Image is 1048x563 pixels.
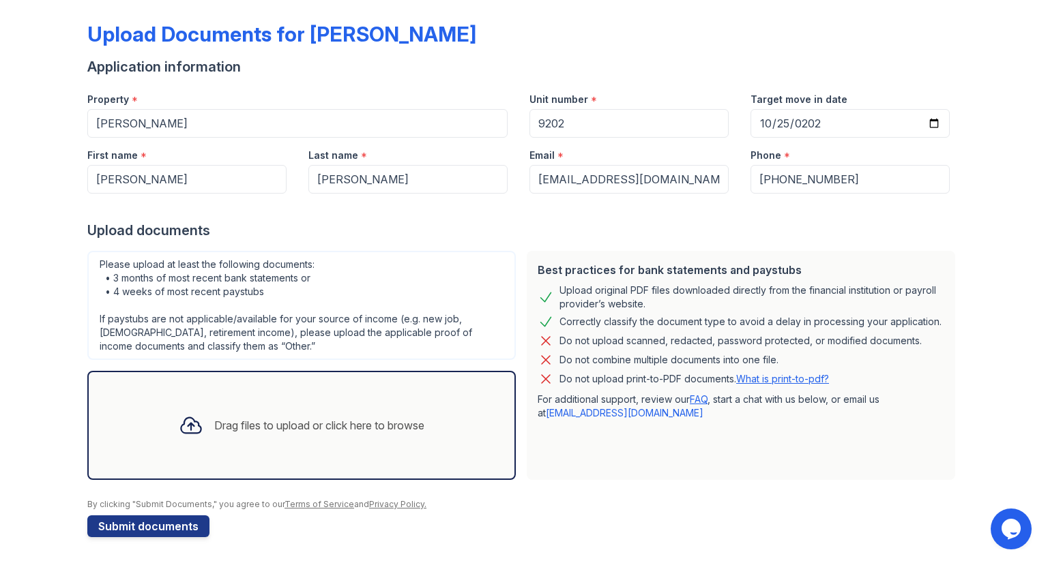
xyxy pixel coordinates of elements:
[736,373,829,384] a: What is print-to-pdf?
[214,417,424,433] div: Drag files to upload or click here to browse
[87,149,138,162] label: First name
[87,221,961,240] div: Upload documents
[546,407,703,419] a: [EMAIL_ADDRESS][DOMAIN_NAME]
[369,499,426,509] a: Privacy Policy.
[538,393,944,420] p: For additional support, review our , start a chat with us below, or email us at
[285,499,354,509] a: Terms of Service
[529,149,555,162] label: Email
[559,333,922,349] div: Do not upload scanned, redacted, password protected, or modified documents.
[751,93,847,106] label: Target move in date
[559,314,942,330] div: Correctly classify the document type to avoid a delay in processing your application.
[538,262,944,278] div: Best practices for bank statements and paystubs
[559,284,944,311] div: Upload original PDF files downloaded directly from the financial institution or payroll provider’...
[308,149,358,162] label: Last name
[87,499,961,510] div: By clicking "Submit Documents," you agree to our and
[87,251,516,360] div: Please upload at least the following documents: • 3 months of most recent bank statements or • 4 ...
[751,149,781,162] label: Phone
[87,93,129,106] label: Property
[529,93,588,106] label: Unit number
[87,22,476,46] div: Upload Documents for [PERSON_NAME]
[991,508,1034,549] iframe: chat widget
[559,352,778,368] div: Do not combine multiple documents into one file.
[87,515,209,537] button: Submit documents
[559,372,829,386] p: Do not upload print-to-PDF documents.
[87,57,961,76] div: Application information
[690,393,708,405] a: FAQ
